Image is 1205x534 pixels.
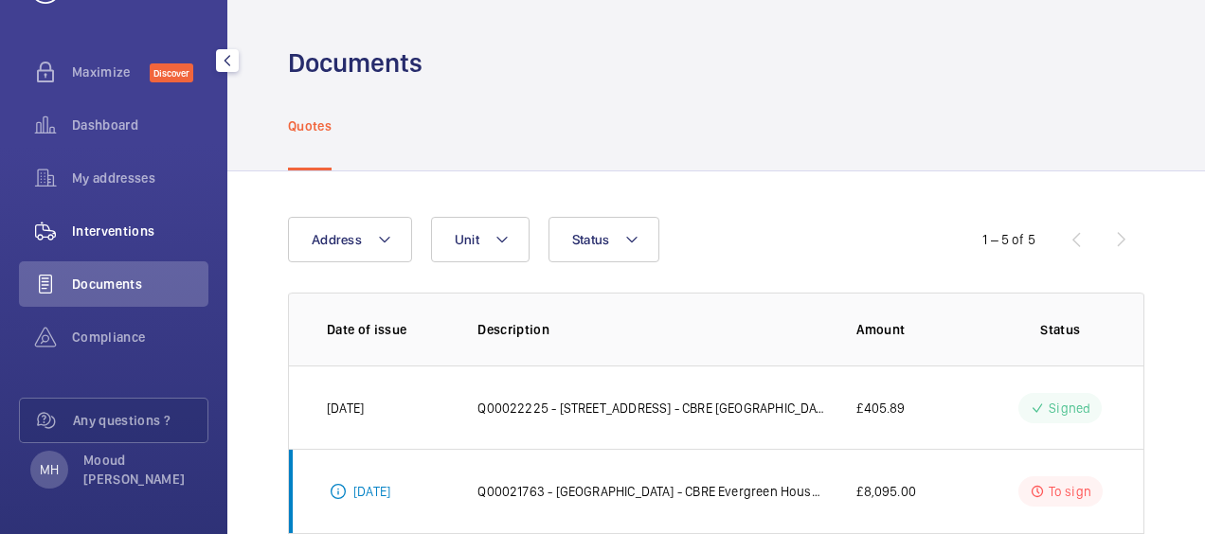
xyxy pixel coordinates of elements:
span: Interventions [72,222,208,240]
p: £8,095.00 [856,482,916,501]
p: Status [1016,320,1106,339]
p: Date of issue [327,320,447,339]
p: Amount [856,320,984,339]
p: £405.89 [856,399,905,418]
span: Status [572,232,610,247]
p: To sign [1049,482,1091,501]
span: Unit [455,232,479,247]
span: Address [312,232,362,247]
span: My addresses [72,169,208,187]
p: Quotes [288,116,332,135]
button: Unit [431,217,530,262]
p: Mooud [PERSON_NAME] [83,451,197,489]
p: [DATE] [327,399,364,418]
span: Maximize [72,62,150,81]
p: Q00022225 - [STREET_ADDRESS] - CBRE [GEOGRAPHIC_DATA] [477,399,826,418]
p: Signed [1049,399,1090,418]
p: Description [477,320,826,339]
p: [DATE] [353,482,390,501]
p: Q00021763 - [GEOGRAPHIC_DATA] - CBRE Evergreen House - Lift B - Re-Rope [477,482,826,501]
p: MH [40,460,59,479]
span: Discover [150,63,193,82]
div: 1 – 5 of 5 [982,230,1035,249]
button: Status [549,217,660,262]
span: Dashboard [72,116,208,134]
h1: Documents [288,45,423,80]
span: Documents [72,275,208,294]
span: Compliance [72,328,208,347]
span: Any questions ? [73,411,207,430]
button: Address [288,217,412,262]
